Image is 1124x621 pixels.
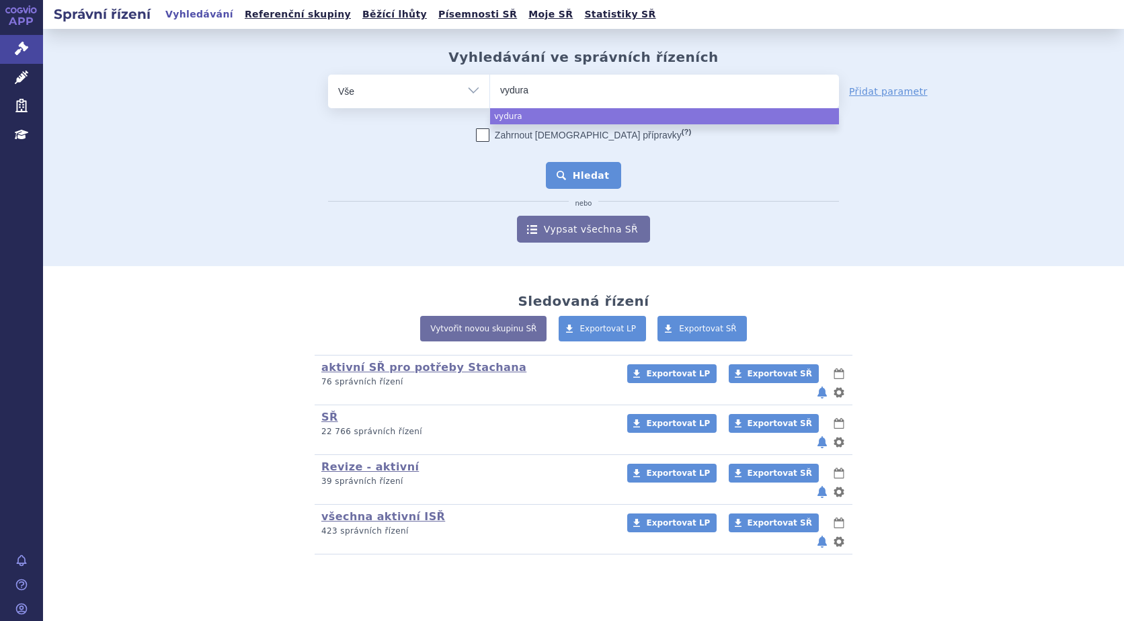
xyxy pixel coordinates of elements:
a: Exportovat LP [627,414,717,433]
button: notifikace [815,534,829,550]
button: lhůty [832,465,846,481]
a: Exportovat SŘ [729,414,819,433]
p: 22 766 správních řízení [321,426,610,438]
li: vydura [490,108,839,124]
a: Vytvořit novou skupinu SŘ [420,316,547,341]
span: Exportovat LP [646,369,710,378]
a: Exportovat LP [627,464,717,483]
button: Hledat [546,162,622,189]
a: SŘ [321,411,338,423]
a: Vyhledávání [161,5,237,24]
a: všechna aktivní ISŘ [321,510,445,523]
a: Revize - aktivní [321,460,419,473]
button: notifikace [815,434,829,450]
span: Exportovat SŘ [748,369,812,378]
p: 76 správních řízení [321,376,610,388]
button: notifikace [815,384,829,401]
button: nastavení [832,384,846,401]
span: Exportovat LP [646,518,710,528]
h2: Sledovaná řízení [518,293,649,309]
a: Exportovat SŘ [729,364,819,383]
a: Písemnosti SŘ [434,5,521,24]
a: Exportovat SŘ [729,464,819,483]
button: lhůty [832,366,846,382]
span: Exportovat LP [580,324,637,333]
a: Vypsat všechna SŘ [517,216,650,243]
a: Přidat parametr [849,85,928,98]
a: Běžící lhůty [358,5,431,24]
p: 423 správních řízení [321,526,610,537]
a: Referenční skupiny [241,5,355,24]
abbr: (?) [682,128,691,136]
a: Exportovat LP [627,364,717,383]
a: Exportovat SŘ [729,513,819,532]
a: Exportovat LP [627,513,717,532]
span: Exportovat SŘ [679,324,737,333]
p: 39 správních řízení [321,476,610,487]
button: nastavení [832,484,846,500]
a: Exportovat SŘ [657,316,747,341]
label: Zahrnout [DEMOGRAPHIC_DATA] přípravky [476,128,691,142]
a: Exportovat LP [559,316,647,341]
span: Exportovat SŘ [748,518,812,528]
button: lhůty [832,415,846,431]
a: Statistiky SŘ [580,5,659,24]
h2: Vyhledávání ve správních řízeních [448,49,719,65]
a: aktivní SŘ pro potřeby Stachana [321,361,526,374]
i: nebo [569,200,599,208]
span: Exportovat SŘ [748,468,812,478]
span: Exportovat SŘ [748,419,812,428]
button: nastavení [832,534,846,550]
button: notifikace [815,484,829,500]
span: Exportovat LP [646,419,710,428]
span: Exportovat LP [646,468,710,478]
h2: Správní řízení [43,5,161,24]
button: lhůty [832,515,846,531]
a: Moje SŘ [524,5,577,24]
button: nastavení [832,434,846,450]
